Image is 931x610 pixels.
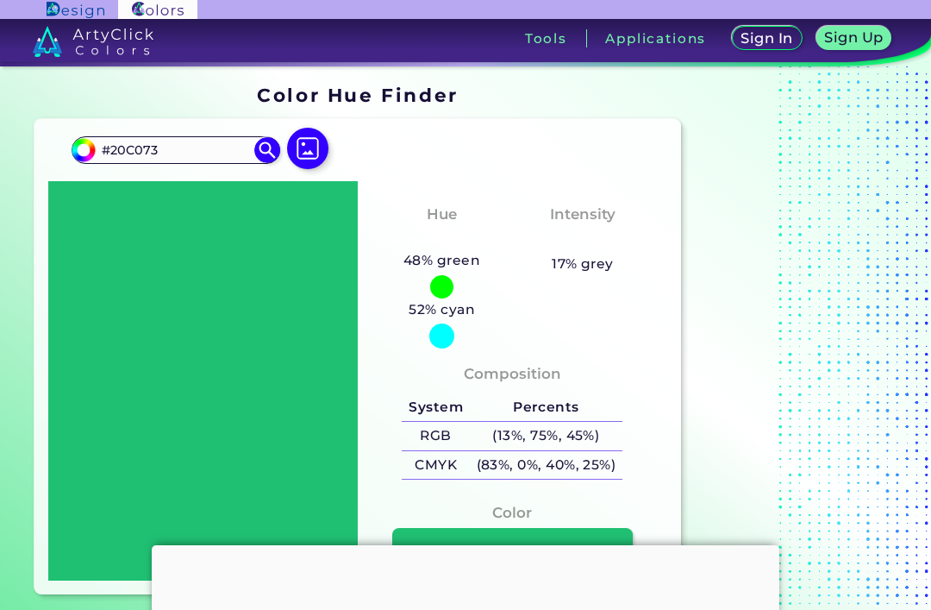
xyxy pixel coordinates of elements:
a: Sign In [735,28,799,49]
h5: Sign Up [828,31,881,44]
h5: 48% green [397,249,487,272]
h3: Moderate [537,230,628,250]
h4: Color [492,500,532,525]
h5: (13%, 75%, 45%) [470,422,622,450]
a: Sign Up [820,28,888,49]
h1: Color Hue Finder [257,82,458,108]
h3: Applications [605,32,706,45]
h4: Intensity [550,202,615,227]
h3: Green-Cyan [387,230,497,250]
h5: 17% grey [552,253,614,275]
img: icon search [254,137,280,163]
h5: (83%, 0%, 40%, 25%) [470,451,622,480]
img: icon picture [287,128,328,169]
h5: 52% cyan [403,299,482,321]
h5: System [402,393,469,422]
h5: Sign In [743,32,790,45]
h5: RGB [402,422,469,450]
img: logo_artyclick_colors_white.svg [33,26,154,57]
h4: Hue [427,202,457,227]
h3: Tools [525,32,567,45]
h4: Composition [464,362,561,387]
h5: Percents [470,393,622,422]
h5: CMYK [402,451,469,480]
img: ArtyClick Design logo [47,2,104,18]
input: type color.. [96,138,256,161]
